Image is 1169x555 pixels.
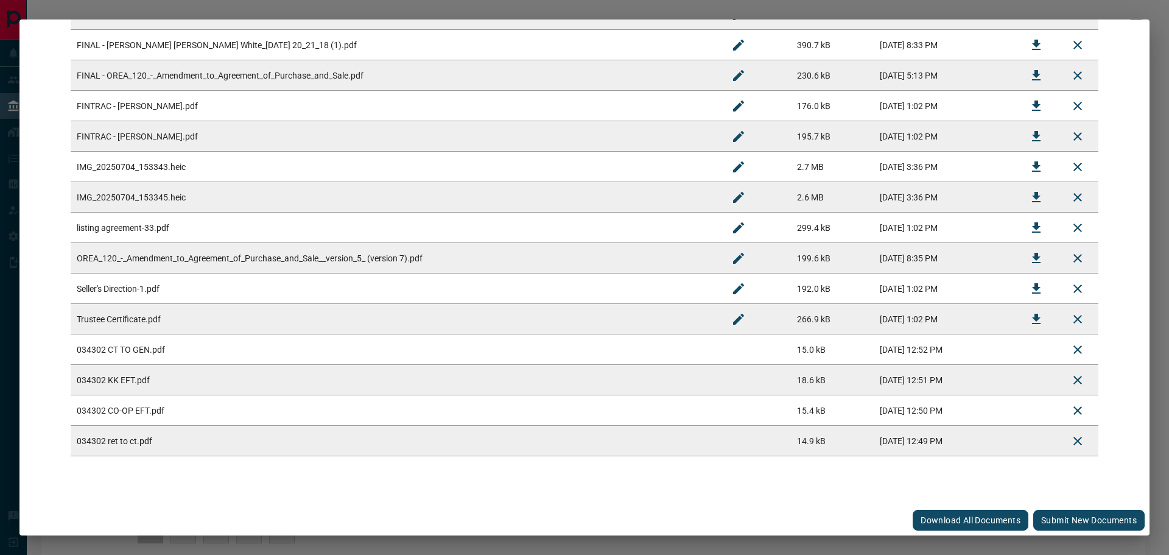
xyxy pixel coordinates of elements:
[724,213,753,242] button: Rename
[724,61,753,90] button: Rename
[1022,183,1051,212] button: Download
[874,426,1016,456] td: [DATE] 12:49 PM
[1022,152,1051,182] button: Download
[791,60,874,91] td: 230.6 kB
[71,91,718,121] td: FINTRAC - [PERSON_NAME].pdf
[874,365,1016,395] td: [DATE] 12:51 PM
[724,183,753,212] button: Rename
[1022,61,1051,90] button: Download
[874,243,1016,274] td: [DATE] 8:35 PM
[724,152,753,182] button: Rename
[1063,396,1092,425] button: Delete
[1063,274,1092,303] button: Remove File
[791,182,874,213] td: 2.6 MB
[874,213,1016,243] td: [DATE] 1:02 PM
[791,304,874,334] td: 266.9 kB
[874,121,1016,152] td: [DATE] 1:02 PM
[791,426,874,456] td: 14.9 kB
[1022,30,1051,60] button: Download
[1063,244,1092,273] button: Remove File
[71,334,718,365] td: 034302 CT TO GEN.pdf
[71,213,718,243] td: listing agreement-33.pdf
[874,274,1016,304] td: [DATE] 1:02 PM
[791,152,874,182] td: 2.7 MB
[724,274,753,303] button: Rename
[791,365,874,395] td: 18.6 kB
[791,91,874,121] td: 176.0 kB
[874,395,1016,426] td: [DATE] 12:50 PM
[1063,426,1092,456] button: Delete
[71,152,718,182] td: IMG_20250704_153343.heic
[1033,510,1145,531] button: Submit new documents
[71,395,718,426] td: 034302 CO-OP EFT.pdf
[791,213,874,243] td: 299.4 kB
[1063,213,1092,242] button: Remove File
[71,426,718,456] td: 034302 ret to ct.pdf
[71,182,718,213] td: IMG_20250704_153345.heic
[1022,91,1051,121] button: Download
[71,121,718,152] td: FINTRAC - [PERSON_NAME].pdf
[724,305,753,334] button: Rename
[1063,152,1092,182] button: Remove File
[874,152,1016,182] td: [DATE] 3:36 PM
[874,60,1016,91] td: [DATE] 5:13 PM
[71,365,718,395] td: 034302 KK EFT.pdf
[791,30,874,60] td: 390.7 kB
[71,304,718,334] td: Trustee Certificate.pdf
[874,334,1016,365] td: [DATE] 12:52 PM
[724,122,753,151] button: Rename
[1063,61,1092,90] button: Remove File
[724,91,753,121] button: Rename
[1063,122,1092,151] button: Remove File
[1022,122,1051,151] button: Download
[791,395,874,426] td: 15.4 kB
[791,243,874,274] td: 199.6 kB
[913,510,1028,531] button: Download All Documents
[874,30,1016,60] td: [DATE] 8:33 PM
[1063,366,1092,395] button: Delete
[71,243,718,274] td: OREA_120_-_Amendment_to_Agreement_of_Purchase_and_Sale__version_5_ (version 7).pdf
[71,274,718,304] td: Seller's Direction-1.pdf
[71,30,718,60] td: FINAL - [PERSON_NAME] [PERSON_NAME] White_[DATE] 20_21_18 (1).pdf
[71,60,718,91] td: FINAL - OREA_120_-_Amendment_to_Agreement_of_Purchase_and_Sale.pdf
[791,334,874,365] td: 15.0 kB
[874,304,1016,334] td: [DATE] 1:02 PM
[724,30,753,60] button: Rename
[1022,213,1051,242] button: Download
[874,182,1016,213] td: [DATE] 3:36 PM
[1063,183,1092,212] button: Remove File
[791,274,874,304] td: 192.0 kB
[791,121,874,152] td: 195.7 kB
[1063,30,1092,60] button: Remove File
[724,244,753,273] button: Rename
[1063,91,1092,121] button: Remove File
[1063,335,1092,364] button: Delete
[1022,305,1051,334] button: Download
[1022,244,1051,273] button: Download
[874,91,1016,121] td: [DATE] 1:02 PM
[1022,274,1051,303] button: Download
[1063,305,1092,334] button: Remove File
